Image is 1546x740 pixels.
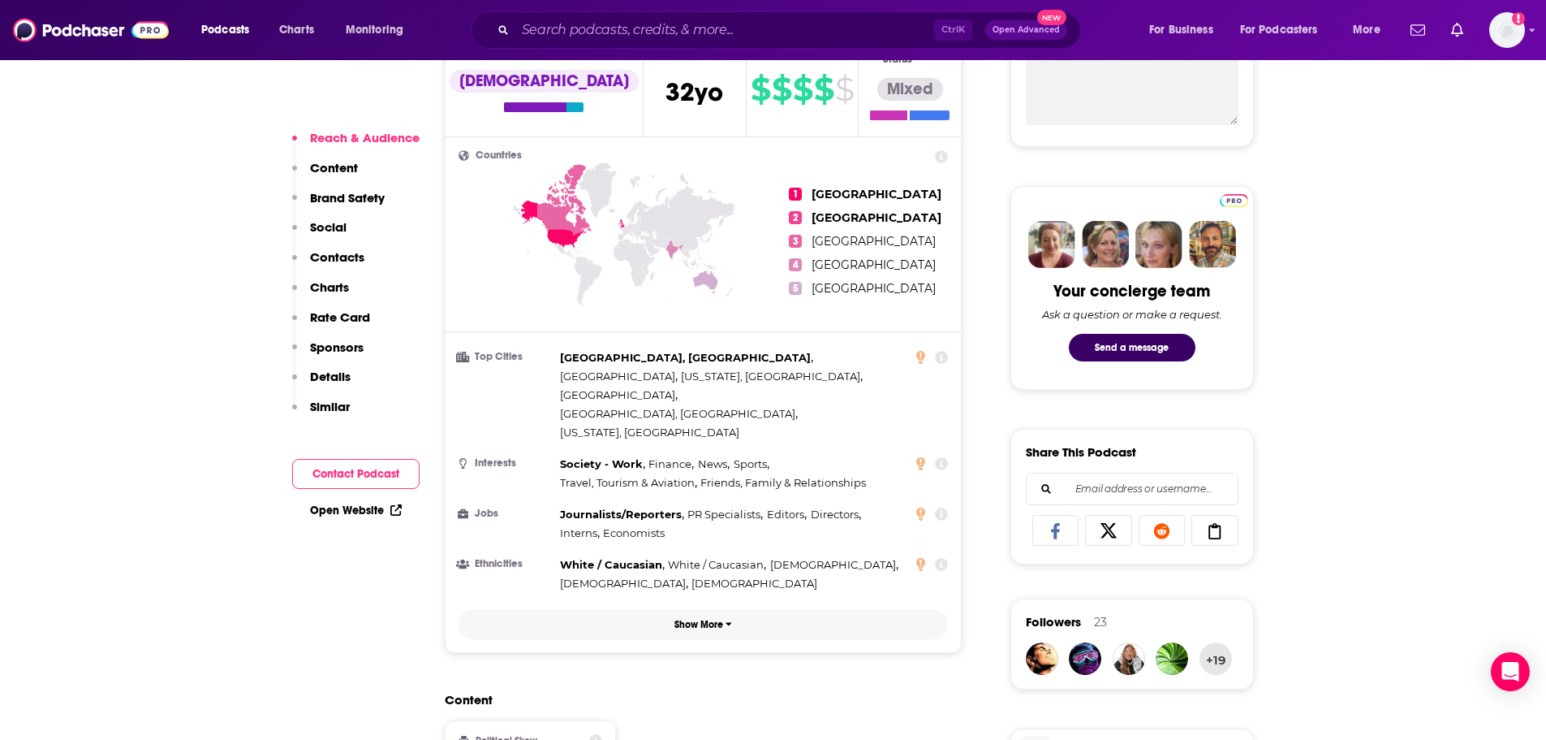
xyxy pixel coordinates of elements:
[310,130,420,145] p: Reach & Audience
[1094,615,1107,630] div: 23
[292,190,385,220] button: Brand Safety
[674,619,723,630] p: Show More
[1042,308,1222,321] div: Ask a question or make a request.
[560,524,600,543] span: ,
[1139,515,1186,546] a: Share on Reddit
[310,219,347,235] p: Social
[310,279,349,295] p: Charts
[648,457,691,470] span: Finance
[767,505,807,524] span: ,
[681,370,860,383] span: [US_STATE], [GEOGRAPHIC_DATA]
[560,367,678,386] span: ,
[812,281,936,296] span: [GEOGRAPHIC_DATA]
[665,76,723,108] span: 32 yo
[13,15,169,45] img: Podchaser - Follow, Share and Rate Podcasts
[560,405,798,423] span: ,
[560,508,682,521] span: Journalists/Reporters
[560,370,675,383] span: [GEOGRAPHIC_DATA]
[459,352,553,362] h3: Top Cities
[1341,17,1401,43] button: open menu
[1135,221,1182,268] img: Jules Profile
[459,508,553,519] h3: Jobs
[814,76,833,102] span: $
[292,249,364,279] button: Contacts
[1491,652,1530,691] div: Open Intercom Messenger
[292,130,420,160] button: Reach & Audience
[934,19,972,41] span: Ctrl K
[310,249,364,265] p: Contacts
[1229,17,1341,43] button: open menu
[310,504,402,517] a: Open Website
[1149,19,1213,41] span: For Business
[476,150,522,161] span: Countries
[1404,16,1432,44] a: Show notifications dropdown
[1026,444,1136,460] h3: Share This Podcast
[1240,19,1318,41] span: For Podcasters
[346,19,403,41] span: Monitoring
[1082,221,1129,268] img: Barbara Profile
[1053,281,1210,301] div: Your concierge team
[751,76,770,102] span: $
[811,505,861,524] span: ,
[269,17,324,43] a: Charts
[334,17,424,43] button: open menu
[560,558,662,571] span: White / Caucasian
[292,309,370,340] button: Rate Card
[310,340,364,355] p: Sponsors
[603,526,665,539] span: Economists
[201,19,249,41] span: Podcasts
[1069,643,1101,675] img: Tmczqrot1
[1032,515,1079,546] a: Share on Facebook
[292,219,347,249] button: Social
[687,505,763,524] span: ,
[459,559,553,569] h3: Ethnicities
[560,526,597,539] span: Interns
[770,556,898,574] span: ,
[811,508,859,521] span: Directors
[310,190,385,206] p: Brand Safety
[1220,192,1248,207] a: Pro website
[292,279,349,309] button: Charts
[560,455,645,474] span: ,
[767,508,804,521] span: Editors
[793,76,812,102] span: $
[190,17,270,43] button: open menu
[1512,12,1525,25] svg: Add a profile image
[687,508,760,521] span: PR Specialists
[292,459,420,489] button: Contact Podcast
[789,235,802,248] span: 3
[1026,614,1081,630] span: Followers
[1113,643,1145,675] a: CitiSabrina24
[1489,12,1525,48] button: Show profile menu
[1199,643,1232,675] button: +19
[1353,19,1380,41] span: More
[560,474,697,492] span: ,
[993,26,1060,34] span: Open Advanced
[515,17,934,43] input: Search podcasts, credits, & more...
[734,457,767,470] span: Sports
[560,476,695,489] span: Travel, Tourism & Aviation
[560,457,643,470] span: Society - Work
[292,369,351,399] button: Details
[292,399,350,429] button: Similar
[1189,221,1236,268] img: Jon Profile
[459,458,553,469] h3: Interests
[450,70,639,93] div: [DEMOGRAPHIC_DATA]
[560,426,739,439] span: [US_STATE], [GEOGRAPHIC_DATA]
[560,351,811,364] span: [GEOGRAPHIC_DATA], [GEOGRAPHIC_DATA]
[698,457,727,470] span: News
[279,19,314,41] span: Charts
[1156,643,1188,675] img: kebonsirih
[310,399,350,414] p: Similar
[1138,17,1234,43] button: open menu
[700,476,866,489] span: Friends, Family & Relationships
[648,455,694,474] span: ,
[560,505,684,524] span: ,
[681,367,863,386] span: ,
[985,20,1067,40] button: Open AdvancedNew
[789,211,802,224] span: 2
[1489,12,1525,48] span: Logged in as cfurneaux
